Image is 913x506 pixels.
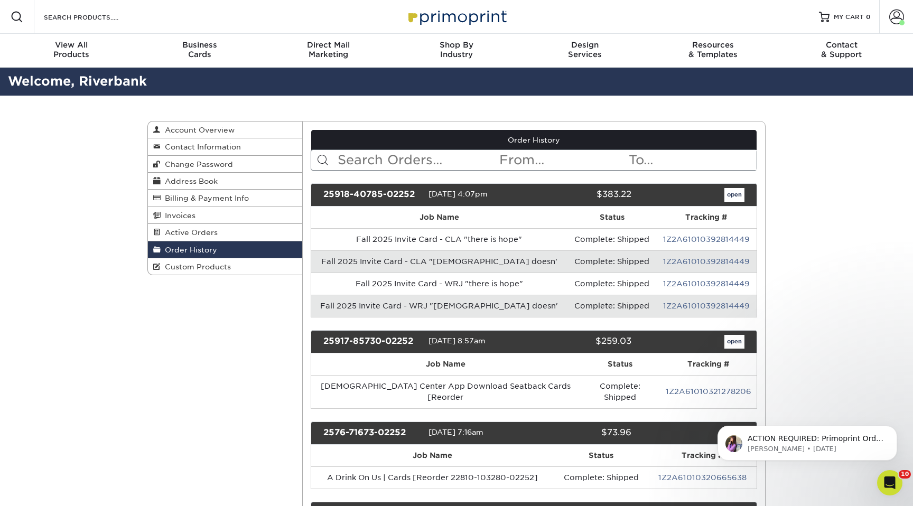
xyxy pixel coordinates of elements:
[161,194,249,202] span: Billing & Payment Info
[648,445,757,466] th: Tracking #
[136,34,264,68] a: BusinessCards
[554,445,648,466] th: Status
[148,138,302,155] a: Contact Information
[311,207,568,228] th: Job Name
[311,445,554,466] th: Job Name
[649,40,777,50] span: Resources
[148,173,302,190] a: Address Book
[311,375,580,408] td: [DEMOGRAPHIC_DATA] Center App Download Seatback Cards [Reorder
[663,235,750,243] a: 1Z2A61010392814449
[311,273,568,295] td: Fall 2025 Invite Card - WRJ "there is hope"
[264,40,393,50] span: Direct Mail
[526,426,639,440] div: $73.96
[161,228,218,237] span: Active Orders
[337,150,499,170] input: Search Orders...
[567,207,656,228] th: Status
[315,188,428,202] div: 25918-40785-02252
[526,335,639,349] div: $259.03
[520,40,649,50] span: Design
[580,353,660,375] th: Status
[311,228,568,250] td: Fall 2025 Invite Card - CLA "there is hope"
[264,40,393,59] div: Marketing
[702,404,913,477] iframe: Intercom notifications message
[264,34,393,68] a: Direct MailMarketing
[777,34,906,68] a: Contact& Support
[866,13,871,21] span: 0
[649,40,777,59] div: & Templates
[393,40,521,50] span: Shop By
[777,40,906,59] div: & Support
[311,250,568,273] td: Fall 2025 Invite Card - CLA "[DEMOGRAPHIC_DATA] doesn'
[428,428,483,436] span: [DATE] 7:16am
[393,40,521,59] div: Industry
[148,258,302,275] a: Custom Products
[663,279,750,288] a: 1Z2A61010392814449
[161,211,195,220] span: Invoices
[649,34,777,68] a: Resources& Templates
[404,5,509,28] img: Primoprint
[311,466,554,489] td: A Drink On Us | Cards [Reorder 22810-103280-02252]
[656,207,757,228] th: Tracking #
[567,228,656,250] td: Complete: Shipped
[161,160,233,168] span: Change Password
[7,40,136,59] div: Products
[520,40,649,59] div: Services
[148,121,302,138] a: Account Overview
[136,40,264,59] div: Cards
[663,257,750,266] a: 1Z2A61010392814449
[148,190,302,207] a: Billing & Payment Info
[148,241,302,258] a: Order History
[428,336,486,345] span: [DATE] 8:57am
[628,150,757,170] input: To...
[520,34,649,68] a: DesignServices
[877,470,902,495] iframe: Intercom live chat
[498,150,627,170] input: From...
[161,126,235,134] span: Account Overview
[148,156,302,173] a: Change Password
[554,466,648,489] td: Complete: Shipped
[567,250,656,273] td: Complete: Shipped
[46,41,182,50] p: Message from Erica, sent 1w ago
[663,302,750,310] a: 1Z2A61010392814449
[567,273,656,295] td: Complete: Shipped
[161,143,241,151] span: Contact Information
[148,224,302,241] a: Active Orders
[428,190,488,198] span: [DATE] 4:07pm
[315,426,428,440] div: 2576-71673-02252
[148,207,302,224] a: Invoices
[777,40,906,50] span: Contact
[7,34,136,68] a: View AllProducts
[311,295,568,317] td: Fall 2025 Invite Card - WRJ "[DEMOGRAPHIC_DATA] doesn'
[580,375,660,408] td: Complete: Shipped
[658,473,747,482] a: 1Z2A61010320665638
[666,387,751,396] a: 1Z2A61010321278206
[311,353,580,375] th: Job Name
[161,246,217,254] span: Order History
[161,263,231,271] span: Custom Products
[660,353,757,375] th: Tracking #
[43,11,146,23] input: SEARCH PRODUCTS.....
[899,470,911,479] span: 10
[315,335,428,349] div: 25917-85730-02252
[834,13,864,22] span: MY CART
[311,130,757,150] a: Order History
[724,335,744,349] a: open
[393,34,521,68] a: Shop ByIndustry
[526,188,639,202] div: $383.22
[567,295,656,317] td: Complete: Shipped
[7,40,136,50] span: View All
[46,31,182,228] span: ACTION REQUIRED: Primoprint Order 25918-40785-02252 Thank you for placing your print order with P...
[136,40,264,50] span: Business
[724,188,744,202] a: open
[161,177,218,185] span: Address Book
